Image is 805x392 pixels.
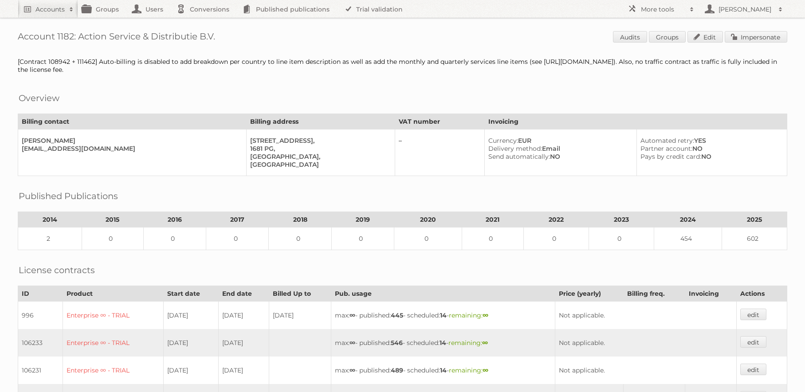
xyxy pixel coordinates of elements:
[462,212,523,227] th: 2021
[589,212,654,227] th: 2023
[523,227,589,250] td: 0
[250,137,388,145] div: [STREET_ADDRESS],
[143,212,206,227] th: 2016
[82,212,143,227] th: 2015
[740,364,766,375] a: edit
[35,5,65,14] h2: Accounts
[740,309,766,320] a: edit
[269,286,331,302] th: Billed Up to
[218,329,269,357] td: [DATE]
[18,212,82,227] th: 2014
[640,153,780,161] div: NO
[725,31,787,43] a: Impersonate
[488,137,629,145] div: EUR
[654,227,722,250] td: 454
[722,212,787,227] th: 2025
[331,357,555,384] td: max: - published: - scheduled: -
[640,137,780,145] div: YES
[18,302,63,329] td: 996
[641,5,685,14] h2: More tools
[63,286,163,302] th: Product
[349,366,355,374] strong: ∞
[640,153,701,161] span: Pays by credit card:
[440,366,447,374] strong: 14
[449,311,488,319] span: remaining:
[349,339,355,347] strong: ∞
[722,227,787,250] td: 602
[448,339,488,347] span: remaining:
[395,129,485,176] td: –
[613,31,647,43] a: Audits
[18,329,63,357] td: 106233
[555,357,736,384] td: Not applicable.
[482,339,488,347] strong: ∞
[640,145,780,153] div: NO
[63,302,163,329] td: Enterprise ∞ - TRIAL
[485,114,787,129] th: Invoicing
[164,329,219,357] td: [DATE]
[440,311,447,319] strong: 14
[462,227,523,250] td: 0
[488,153,550,161] span: Send automatically:
[736,286,787,302] th: Actions
[19,189,118,203] h2: Published Publications
[391,311,403,319] strong: 445
[687,31,723,43] a: Edit
[331,227,394,250] td: 0
[640,145,692,153] span: Partner account:
[331,286,555,302] th: Pub. usage
[654,212,722,227] th: 2024
[18,58,787,74] div: [Contract 108942 + 111462] Auto-billing is disabled to add breakdown per country to line item des...
[391,366,403,374] strong: 489
[488,153,629,161] div: NO
[331,302,555,329] td: max: - published: - scheduled: -
[331,329,555,357] td: max: - published: - scheduled: -
[206,212,269,227] th: 2017
[640,137,694,145] span: Automated retry:
[269,227,331,250] td: 0
[19,91,59,105] h2: Overview
[269,302,331,329] td: [DATE]
[269,212,331,227] th: 2018
[483,311,488,319] strong: ∞
[555,302,736,329] td: Not applicable.
[624,286,685,302] th: Billing freq.
[18,357,63,384] td: 106231
[218,357,269,384] td: [DATE]
[649,31,686,43] a: Groups
[349,311,355,319] strong: ∞
[488,145,629,153] div: Email
[218,302,269,329] td: [DATE]
[247,114,395,129] th: Billing address
[449,366,488,374] span: remaining:
[18,227,82,250] td: 2
[589,227,654,250] td: 0
[394,227,462,250] td: 0
[164,286,219,302] th: Start date
[488,137,518,145] span: Currency:
[18,31,787,44] h1: Account 1182: Action Service & Distributie B.V.
[483,366,488,374] strong: ∞
[555,286,624,302] th: Price (yearly)
[164,302,219,329] td: [DATE]
[250,145,388,153] div: 1681 PG,
[63,329,163,357] td: Enterprise ∞ - TRIAL
[555,329,736,357] td: Not applicable.
[685,286,736,302] th: Invoicing
[716,5,774,14] h2: [PERSON_NAME]
[18,114,247,129] th: Billing contact
[440,339,446,347] strong: 14
[143,227,206,250] td: 0
[250,161,388,169] div: [GEOGRAPHIC_DATA]
[63,357,163,384] td: Enterprise ∞ - TRIAL
[19,263,95,277] h2: License contracts
[82,227,143,250] td: 0
[740,336,766,348] a: edit
[394,212,462,227] th: 2020
[488,145,542,153] span: Delivery method:
[395,114,485,129] th: VAT number
[391,339,403,347] strong: 546
[22,145,239,153] div: [EMAIL_ADDRESS][DOMAIN_NAME]
[18,286,63,302] th: ID
[331,212,394,227] th: 2019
